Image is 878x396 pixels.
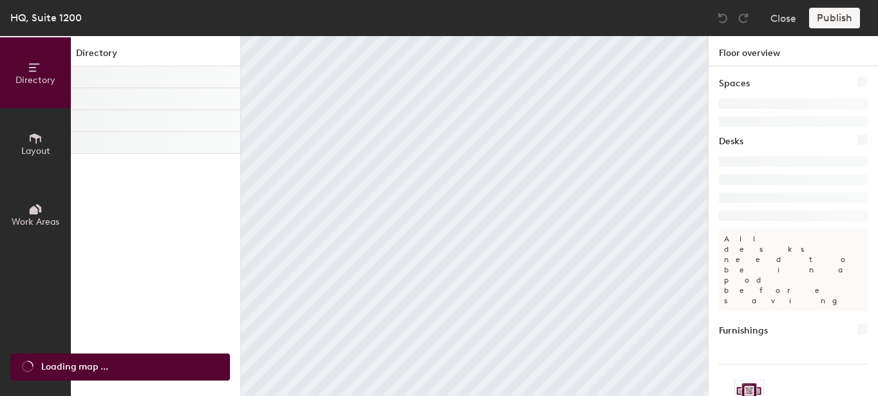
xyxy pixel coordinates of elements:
img: Undo [716,12,729,24]
h1: Furnishings [719,324,768,338]
p: All desks need to be in a pod before saving [719,229,868,311]
div: HQ, Suite 1200 [10,10,82,26]
h1: Directory [71,46,240,66]
span: Work Areas [12,216,59,227]
h1: Floor overview [709,36,878,66]
h1: Desks [719,135,743,149]
span: Layout [21,146,50,156]
span: Directory [15,75,55,86]
img: Redo [737,12,750,24]
span: Loading map ... [41,360,108,374]
h1: Spaces [719,77,750,91]
button: Close [770,8,796,28]
canvas: Map [241,36,708,396]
